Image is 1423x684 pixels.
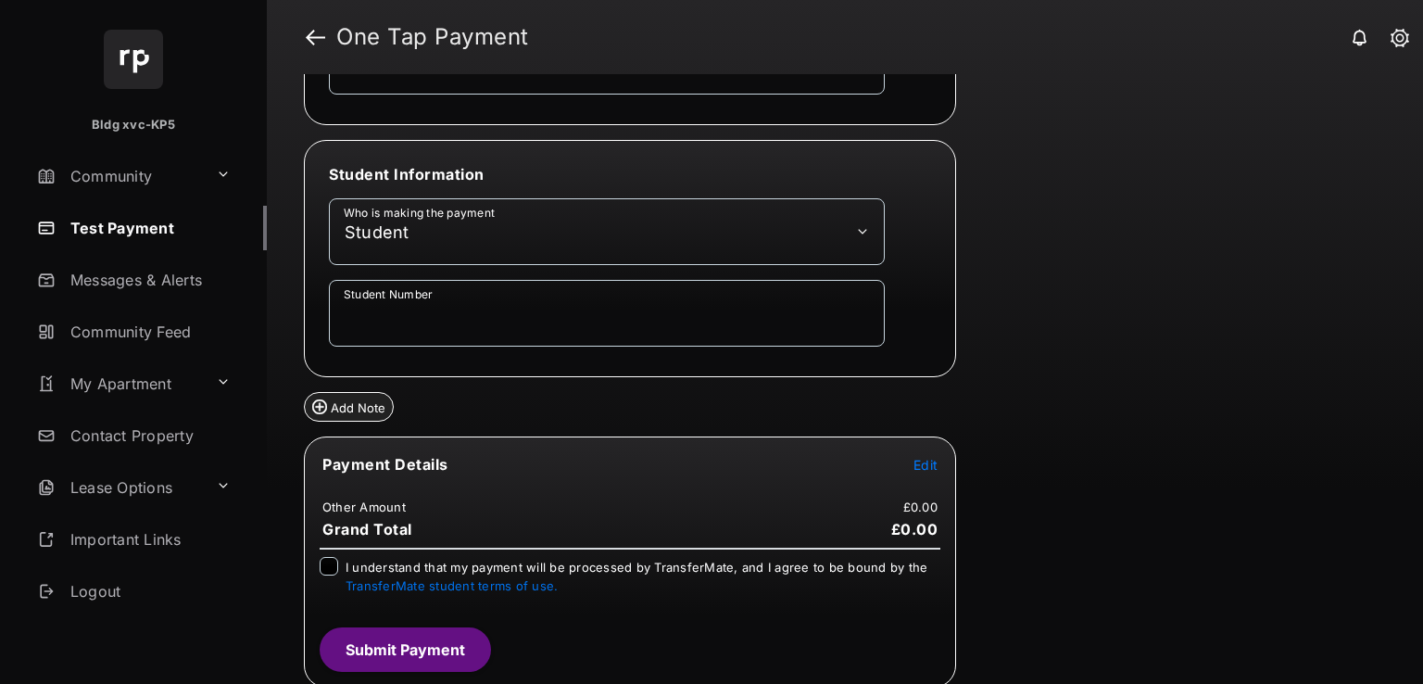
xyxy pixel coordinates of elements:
img: svg+xml;base64,PHN2ZyB4bWxucz0iaHR0cDovL3d3dy53My5vcmcvMjAwMC9zdmciIHdpZHRoPSI2NCIgaGVpZ2h0PSI2NC... [104,30,163,89]
button: Edit [913,455,938,474]
a: Messages & Alerts [30,258,267,302]
button: Add Note [304,392,394,422]
p: Bldg xvc-KP5 [92,116,175,134]
span: Edit [913,457,938,473]
a: Lease Options [30,465,208,510]
span: Student Information [329,165,485,184]
strong: One Tap Payment [336,26,529,48]
a: Contact Property [30,413,267,458]
a: Test Payment [30,206,267,250]
span: £0.00 [891,520,938,538]
button: Submit Payment [320,627,491,672]
span: Grand Total [322,520,412,538]
a: Logout [30,569,267,614]
a: Community Feed [30,310,267,354]
a: TransferMate student terms of use. [346,578,558,593]
span: I understand that my payment will be processed by TransferMate, and I agree to be bound by the [346,560,927,593]
td: £0.00 [902,499,938,515]
a: Community [30,154,208,198]
span: Payment Details [322,455,448,474]
a: My Apartment [30,361,208,406]
a: Important Links [30,517,238,562]
td: Other Amount [321,499,407,515]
